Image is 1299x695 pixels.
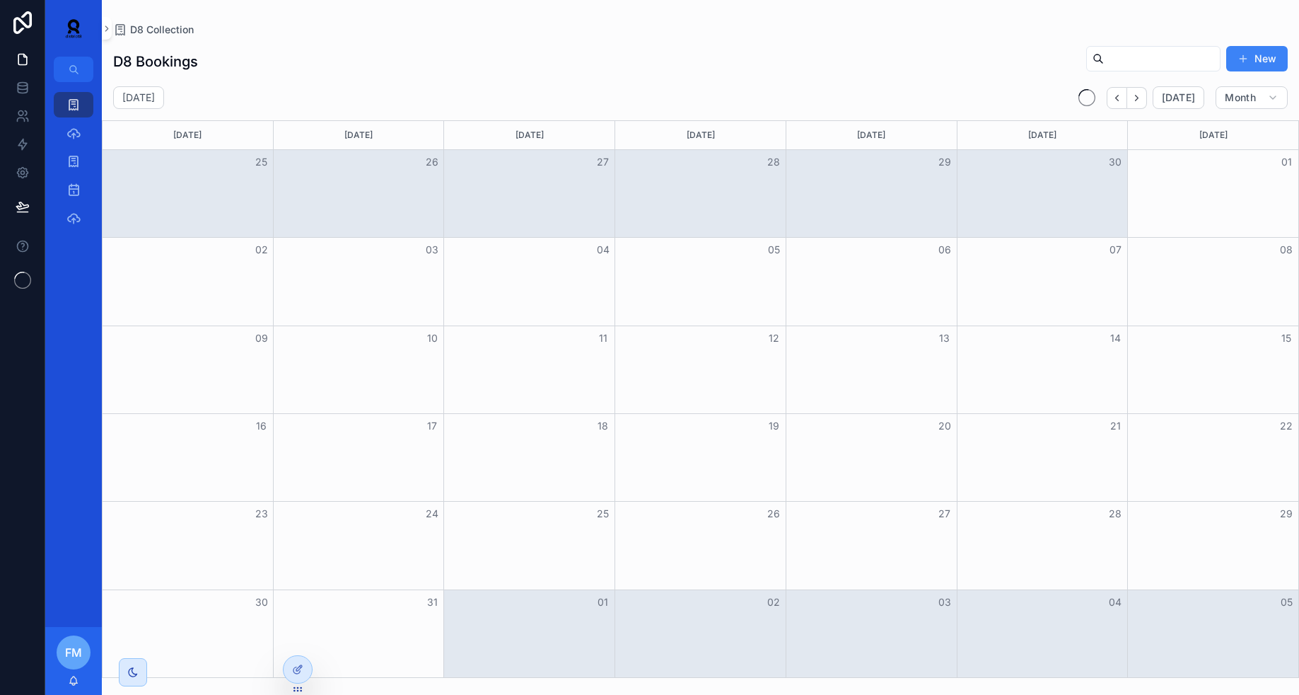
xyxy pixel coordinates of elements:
button: 21 [1107,418,1124,435]
button: 25 [253,154,270,171]
button: 24 [424,505,441,522]
button: 01 [595,594,612,611]
button: 06 [936,241,953,258]
button: 27 [936,505,953,522]
button: 14 [1107,330,1124,347]
button: 05 [1278,594,1295,611]
button: 02 [765,594,782,611]
div: [DATE] [276,121,442,149]
button: 26 [765,505,782,522]
button: 29 [1278,505,1295,522]
span: D8 Collection [130,23,194,37]
button: 03 [424,241,441,258]
span: [DATE] [1162,91,1195,104]
div: Month View [102,120,1299,678]
button: New [1226,46,1288,71]
button: 10 [424,330,441,347]
button: 11 [595,330,612,347]
span: Month [1225,91,1256,104]
button: 17 [424,418,441,435]
button: 04 [595,241,612,258]
button: Back [1107,87,1127,109]
button: 20 [936,418,953,435]
button: Next [1127,87,1147,109]
button: 09 [253,330,270,347]
button: [DATE] [1153,86,1204,109]
button: 28 [1107,505,1124,522]
img: App logo [57,17,91,40]
button: 01 [1278,154,1295,171]
button: 03 [936,594,953,611]
button: 19 [765,418,782,435]
button: 28 [765,154,782,171]
a: D8 Collection [113,23,194,37]
div: scrollable content [45,82,102,249]
button: 27 [595,154,612,171]
button: 25 [595,505,612,522]
div: [DATE] [960,121,1126,149]
button: 29 [936,154,953,171]
div: [DATE] [788,121,955,149]
button: 02 [253,241,270,258]
button: Month [1216,86,1288,109]
div: [DATE] [105,121,271,149]
button: 12 [765,330,782,347]
div: [DATE] [1130,121,1296,149]
button: 23 [253,505,270,522]
button: 16 [253,418,270,435]
button: 18 [595,418,612,435]
button: 31 [424,594,441,611]
button: 04 [1107,594,1124,611]
div: [DATE] [617,121,784,149]
button: 30 [253,594,270,611]
div: [DATE] [446,121,612,149]
h1: D8 Bookings [113,52,198,71]
h2: [DATE] [122,91,155,105]
button: 05 [765,241,782,258]
button: 08 [1278,241,1295,258]
span: FM [65,644,82,661]
button: 13 [936,330,953,347]
button: 07 [1107,241,1124,258]
button: 15 [1278,330,1295,347]
button: 30 [1107,154,1124,171]
button: 22 [1278,418,1295,435]
button: 26 [424,154,441,171]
